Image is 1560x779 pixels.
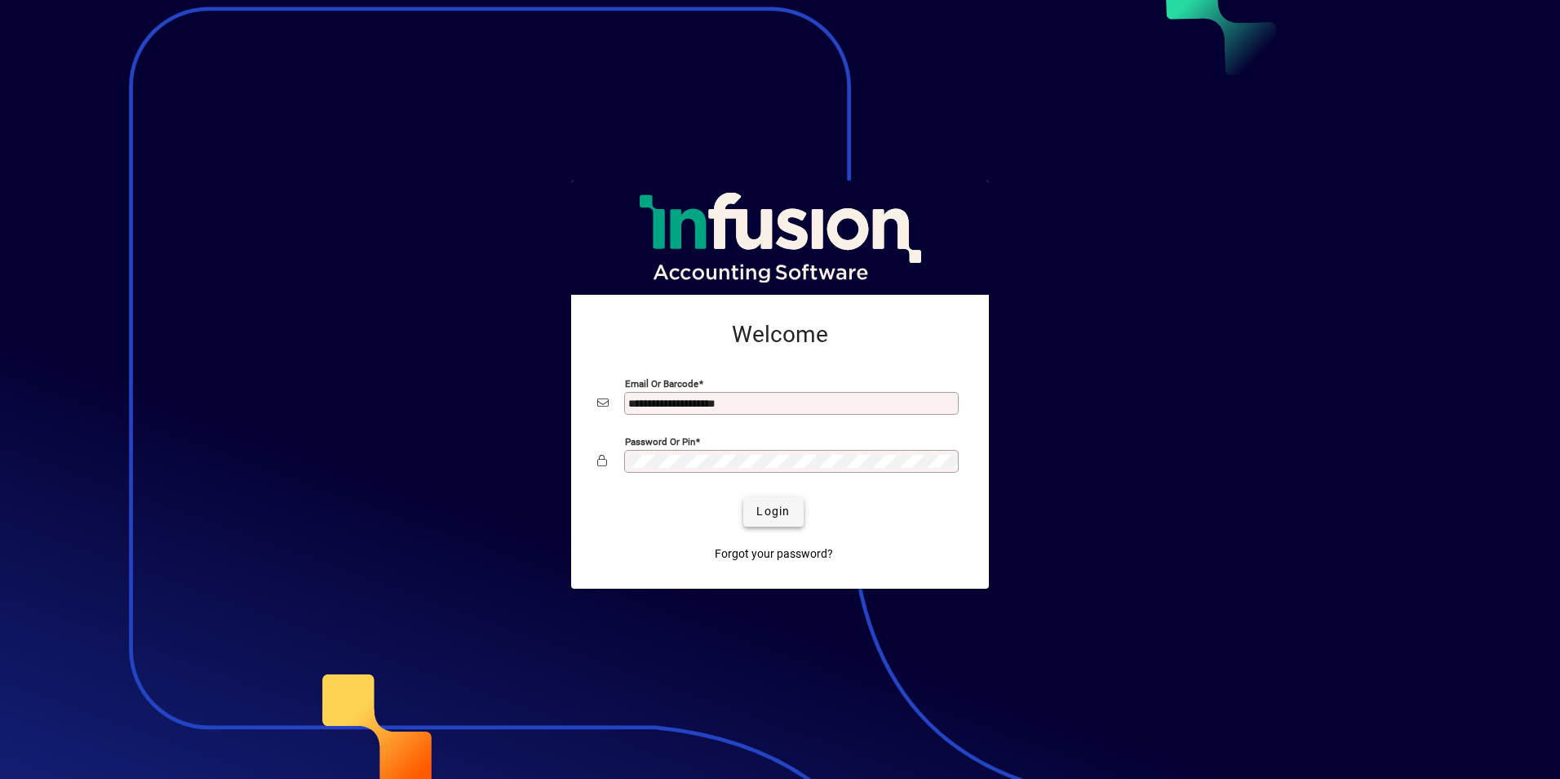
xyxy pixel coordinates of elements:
button: Login [743,497,803,527]
h2: Welcome [597,321,963,349]
span: Login [756,503,790,520]
span: Forgot your password? [715,545,833,563]
mat-label: Password or Pin [625,435,695,447]
a: Forgot your password? [708,540,840,569]
mat-label: Email or Barcode [625,377,698,389]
